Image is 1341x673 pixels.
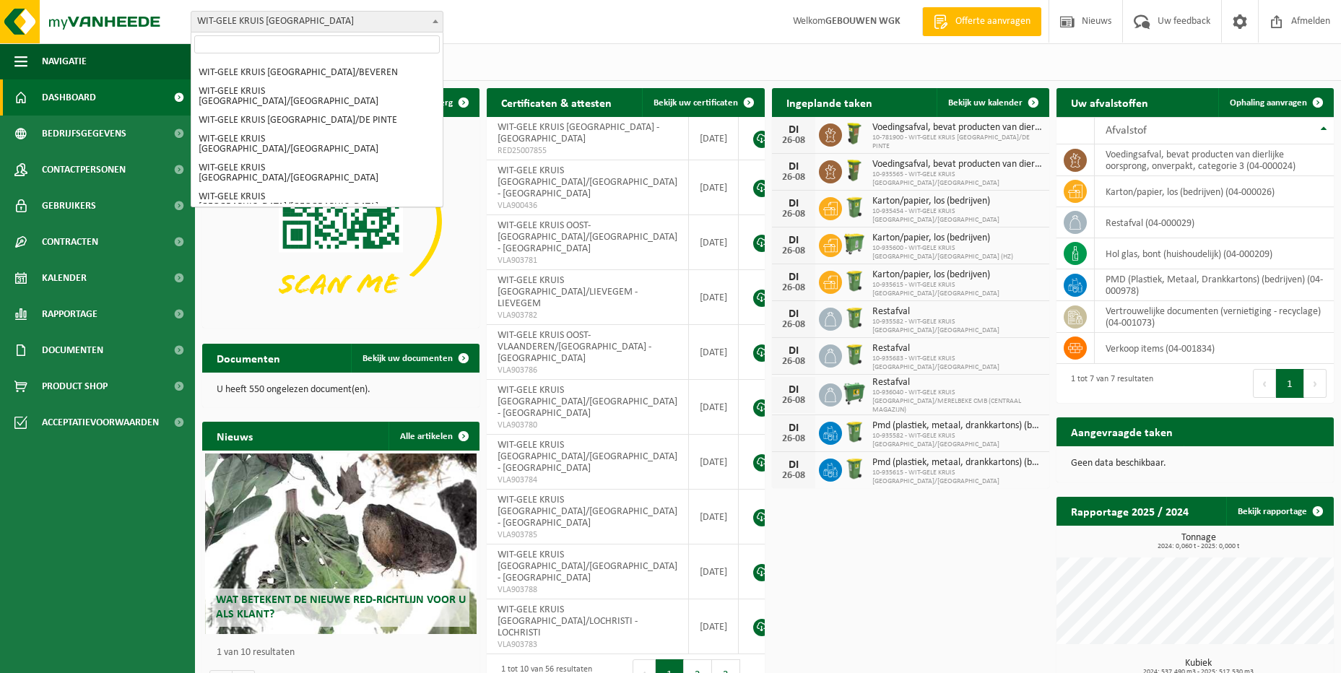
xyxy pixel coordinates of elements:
a: Bekijk uw kalender [937,88,1048,117]
span: Contracten [42,224,98,260]
td: [DATE] [689,270,739,325]
span: WIT-GELE KRUIS [GEOGRAPHIC_DATA] - [GEOGRAPHIC_DATA] [498,122,659,144]
li: WIT-GELE KRUIS [GEOGRAPHIC_DATA]/BEVEREN [194,64,440,82]
span: Karton/papier, los (bedrijven) [872,233,1042,244]
div: DI [779,422,808,434]
span: WIT-GELE KRUIS OOST-VLAANDEREN/[GEOGRAPHIC_DATA] - [GEOGRAPHIC_DATA] [498,330,651,364]
h3: Tonnage [1064,533,1334,550]
div: DI [779,161,808,173]
p: 1 van 10 resultaten [217,648,472,658]
td: [DATE] [689,117,739,160]
div: 26-08 [779,209,808,220]
div: 26-08 [779,283,808,293]
span: 10-935615 - WIT-GELE KRUIS [GEOGRAPHIC_DATA]/[GEOGRAPHIC_DATA] [872,281,1042,298]
div: 26-08 [779,471,808,481]
span: Afvalstof [1106,125,1147,136]
span: Restafval [872,306,1042,318]
span: WIT-GELE KRUIS [GEOGRAPHIC_DATA]/LIEVEGEM - LIEVEGEM [498,275,638,309]
img: Download de VHEPlus App [202,117,479,325]
div: 26-08 [779,396,808,406]
span: 10-935582 - WIT-GELE KRUIS [GEOGRAPHIC_DATA]/[GEOGRAPHIC_DATA] [872,318,1042,335]
span: Product Shop [42,368,108,404]
img: WB-0060-HPE-GN-50 [842,121,867,146]
span: Offerte aanvragen [952,14,1034,29]
div: DI [779,124,808,136]
td: [DATE] [689,380,739,435]
td: verkoop items (04-001834) [1095,333,1334,364]
span: Pmd (plastiek, metaal, drankkartons) (bedrijven) [872,420,1042,432]
td: [DATE] [689,215,739,270]
div: 26-08 [779,434,808,444]
td: [DATE] [689,599,739,654]
a: Alle artikelen [389,422,478,451]
img: WB-0240-HPE-GN-50 [842,305,867,330]
button: Next [1304,369,1327,398]
td: karton/papier, los (bedrijven) (04-000026) [1095,176,1334,207]
span: VLA903780 [498,420,677,431]
span: WIT-GELE KRUIS OOST-VLAANDEREN [191,11,443,32]
div: 26-08 [779,246,808,256]
span: Restafval [872,377,1042,388]
span: VLA903786 [498,365,677,376]
a: Bekijk uw documenten [351,344,478,373]
span: Bekijk uw documenten [363,354,453,363]
img: WB-0240-HPE-GN-50 [842,195,867,220]
span: Gebruikers [42,188,96,224]
td: [DATE] [689,435,739,490]
span: 10-935582 - WIT-GELE KRUIS [GEOGRAPHIC_DATA]/[GEOGRAPHIC_DATA] [872,432,1042,449]
strong: GEBOUWEN WGK [825,16,900,27]
span: 10-935600 - WIT-GELE KRUIS [GEOGRAPHIC_DATA]/[GEOGRAPHIC_DATA] (HZ) [872,244,1042,261]
div: DI [779,198,808,209]
span: VLA900436 [498,200,677,212]
span: WIT-GELE KRUIS [GEOGRAPHIC_DATA]/[GEOGRAPHIC_DATA] - [GEOGRAPHIC_DATA] [498,550,677,583]
button: Verberg [409,88,478,117]
td: [DATE] [689,490,739,544]
span: WIT-GELE KRUIS OOST-[GEOGRAPHIC_DATA]/[GEOGRAPHIC_DATA] - [GEOGRAPHIC_DATA] [498,220,677,254]
img: WB-0770-HPE-GN-50 [842,232,867,256]
td: restafval (04-000029) [1095,207,1334,238]
img: WB-0060-HPE-GN-51 [842,158,867,183]
p: U heeft 550 ongelezen document(en). [217,385,465,395]
span: Restafval [872,343,1042,355]
h2: Documenten [202,344,295,372]
li: WIT-GELE KRUIS [GEOGRAPHIC_DATA]/[GEOGRAPHIC_DATA] [194,82,440,111]
span: WIT-GELE KRUIS OOST-VLAANDEREN [191,12,443,32]
button: 1 [1276,369,1304,398]
span: RED25007855 [498,145,677,157]
span: Bedrijfsgegevens [42,116,126,152]
div: DI [779,384,808,396]
a: Offerte aanvragen [922,7,1041,36]
li: WIT-GELE KRUIS [GEOGRAPHIC_DATA]/[GEOGRAPHIC_DATA] [194,159,440,188]
span: VLA903785 [498,529,677,541]
div: DI [779,272,808,283]
span: Voedingsafval, bevat producten van dierlijke oorsprong, onverpakt, categorie 3 [872,159,1042,170]
span: Bekijk uw certificaten [654,98,738,108]
td: hol glas, bont (huishoudelijk) (04-000209) [1095,238,1334,269]
button: Previous [1253,369,1276,398]
span: Bekijk uw kalender [948,98,1023,108]
span: VLA903781 [498,255,677,266]
div: DI [779,345,808,357]
span: Pmd (plastiek, metaal, drankkartons) (bedrijven) [872,457,1042,469]
h2: Certificaten & attesten [487,88,626,116]
span: Karton/papier, los (bedrijven) [872,196,1042,207]
span: Documenten [42,332,103,368]
span: 10-935454 - WIT-GELE KRUIS [GEOGRAPHIC_DATA]/[GEOGRAPHIC_DATA] [872,207,1042,225]
img: WB-0240-HPE-GN-51 [842,456,867,481]
h2: Uw afvalstoffen [1056,88,1163,116]
span: 10-935683 - WIT-GELE KRUIS [GEOGRAPHIC_DATA]/[GEOGRAPHIC_DATA] [872,355,1042,372]
div: DI [779,235,808,246]
img: WB-0240-HPE-GN-51 [842,342,867,367]
img: WB-0770-HPE-GN-04 [842,381,867,406]
span: Ophaling aanvragen [1230,98,1307,108]
img: WB-0240-HPE-GN-51 [842,269,867,293]
span: WIT-GELE KRUIS [GEOGRAPHIC_DATA]/[GEOGRAPHIC_DATA] - [GEOGRAPHIC_DATA] [498,385,677,419]
div: DI [779,308,808,320]
span: Wat betekent de nieuwe RED-richtlijn voor u als klant? [216,594,466,620]
div: DI [779,459,808,471]
span: VLA903788 [498,584,677,596]
td: PMD (Plastiek, Metaal, Drankkartons) (bedrijven) (04-000978) [1095,269,1334,301]
td: [DATE] [689,544,739,599]
img: WB-0240-HPE-GN-50 [842,420,867,444]
span: VLA903782 [498,310,677,321]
